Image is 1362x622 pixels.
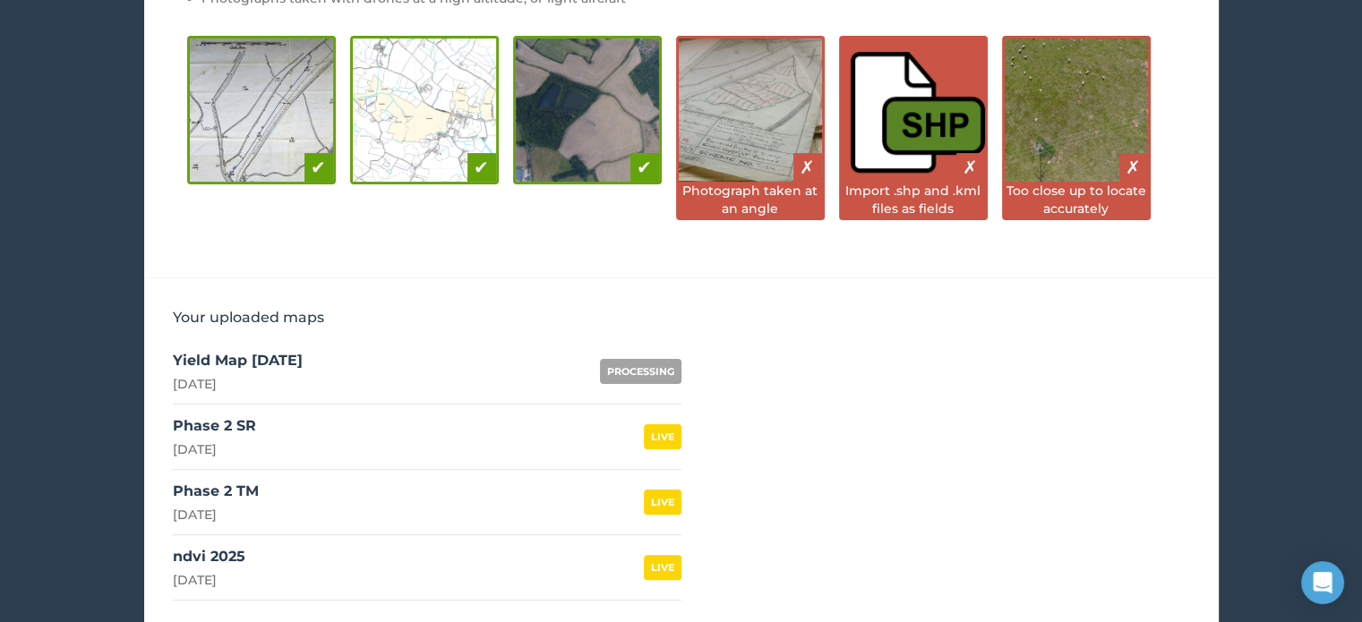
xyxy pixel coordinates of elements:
[516,38,659,182] img: Drone photography is good
[1005,38,1148,182] img: Close up images are bad
[173,506,259,524] div: [DATE]
[173,470,681,535] a: Phase 2 TM[DATE]LIVE
[956,153,985,182] div: ✗
[644,490,681,515] div: LIVE
[173,535,681,601] a: ndvi 2025[DATE]LIVE
[173,350,303,371] div: Yield Map [DATE]
[173,440,256,458] div: [DATE]
[842,182,985,217] div: Import .shp and .kml files as fields
[353,38,496,182] img: Digital diagram is good
[842,38,985,182] img: Shapefiles are bad
[173,375,303,393] div: [DATE]
[1301,561,1344,604] div: Open Intercom Messenger
[644,424,681,449] div: LIVE
[679,38,822,182] img: Photos taken at an angle are bad
[644,555,681,580] div: LIVE
[630,153,659,182] div: ✔
[173,415,256,437] div: Phase 2 SR
[679,182,822,217] div: Photograph taken at an angle
[1005,182,1148,217] div: Too close up to locate accurately
[173,546,245,567] div: ndvi 2025
[190,38,333,182] img: Hand-drawn diagram is good
[173,405,681,470] a: Phase 2 SR[DATE]LIVE
[173,571,245,589] div: [DATE]
[173,307,1190,328] h3: Your uploaded maps
[173,481,259,502] div: Phase 2 TM
[467,153,496,182] div: ✔
[304,153,333,182] div: ✔
[173,339,681,405] a: Yield Map [DATE][DATE]PROCESSING
[600,359,681,384] div: PROCESSING
[793,153,822,182] div: ✗
[1119,153,1148,182] div: ✗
